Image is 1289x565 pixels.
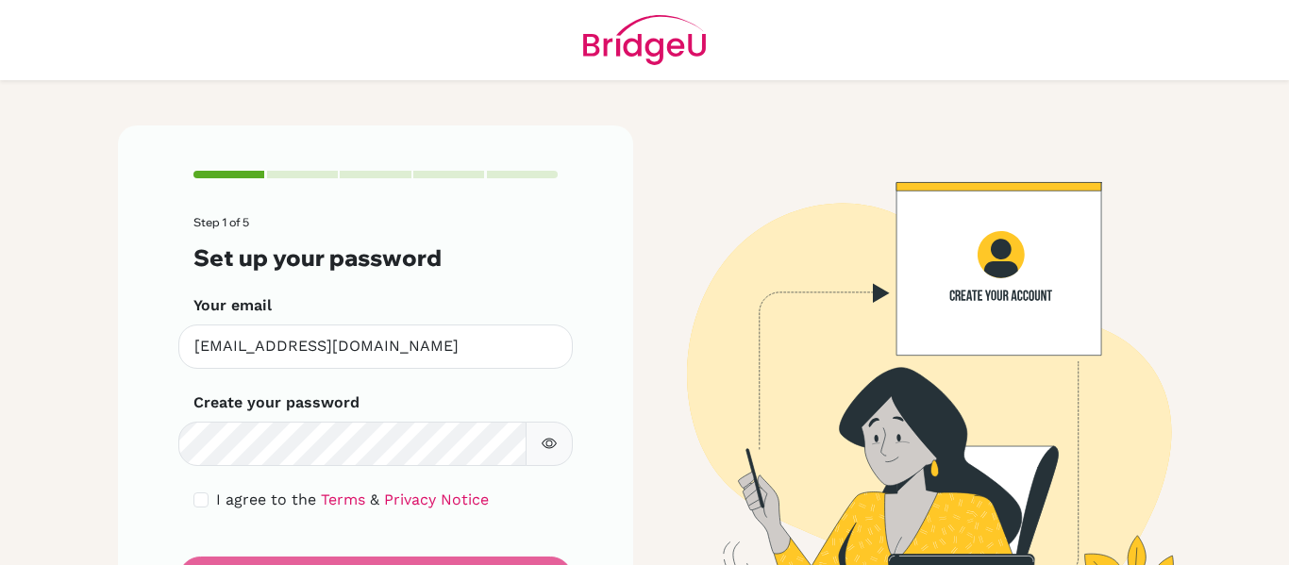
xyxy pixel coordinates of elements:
[216,490,316,508] span: I agree to the
[384,490,489,508] a: Privacy Notice
[370,490,379,508] span: &
[193,391,360,414] label: Create your password
[321,490,365,508] a: Terms
[193,215,249,229] span: Step 1 of 5
[193,294,272,317] label: Your email
[193,244,558,272] h3: Set up your password
[178,324,573,369] input: Insert your email*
